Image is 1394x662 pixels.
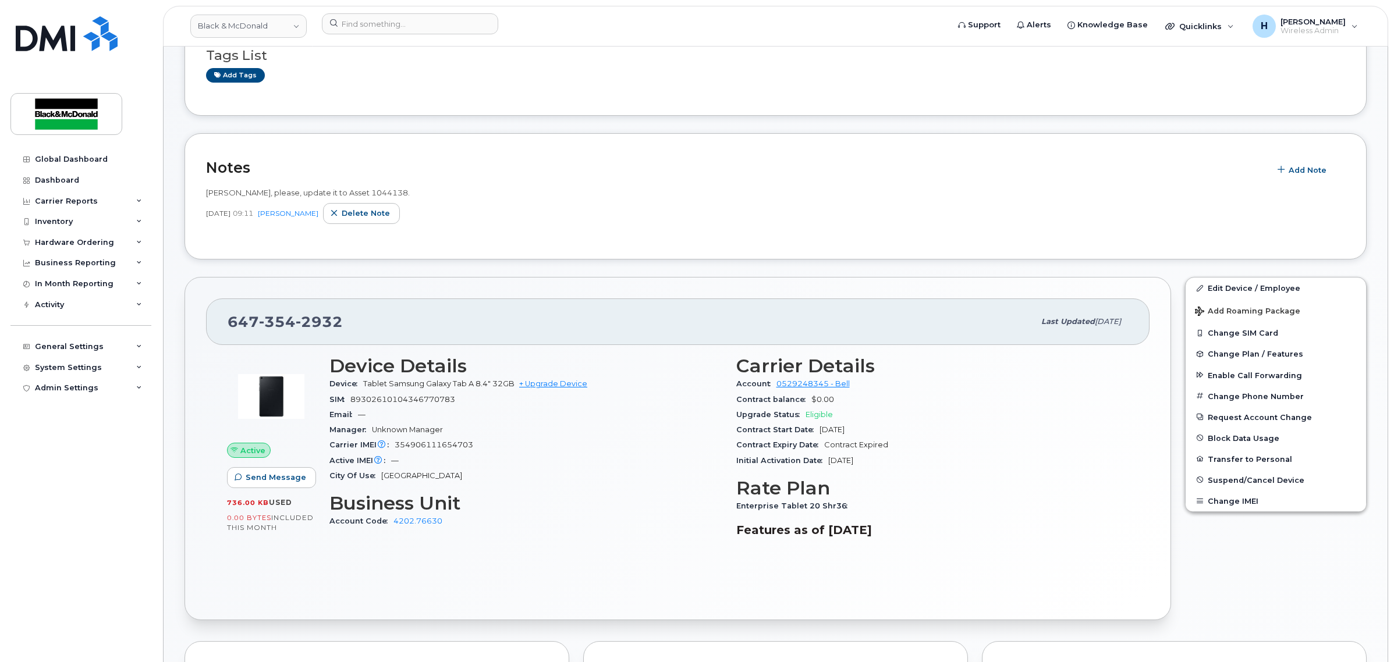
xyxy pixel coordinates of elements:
span: Alerts [1027,19,1051,31]
h3: Tags List [206,48,1345,63]
span: [DATE] [1095,317,1121,326]
span: [PERSON_NAME], please, update it to Asset 1044138. [206,188,410,197]
a: 4202.76630 [393,517,442,525]
button: Change IMEI [1186,490,1366,511]
span: Email [329,410,358,419]
span: Last updated [1041,317,1095,326]
h3: Device Details [329,355,722,376]
button: Suspend/Cancel Device [1186,469,1366,490]
h3: Carrier Details [736,355,1129,376]
button: Change Phone Number [1186,386,1366,407]
a: + Upgrade Device [519,379,587,388]
span: Manager [329,425,372,434]
button: Enable Call Forwarding [1186,365,1366,386]
h3: Business Unit [329,493,722,514]
span: Quicklinks [1179,22,1222,31]
span: Add Roaming Package [1195,307,1300,318]
a: Add tags [206,68,265,83]
img: image20231002-3703462-1ponwpp.jpeg [236,361,306,431]
span: Upgrade Status [736,410,806,419]
div: Huma Naseer [1244,15,1366,38]
span: Active [240,445,265,456]
span: Eligible [806,410,833,419]
span: Suspend/Cancel Device [1208,475,1304,484]
span: SIM [329,395,350,404]
span: 647 [228,313,343,330]
span: 736.00 KB [227,499,269,507]
span: [DATE] [206,208,230,218]
span: 354 [259,313,296,330]
span: Contract Start Date [736,425,820,434]
button: Add Roaming Package [1186,298,1366,322]
span: H [1261,19,1268,33]
h3: Features as of [DATE] [736,523,1129,537]
h3: Rate Plan [736,478,1129,499]
span: Delete note [342,208,390,219]
span: [DATE] [828,456,853,465]
span: $0.00 [811,395,834,404]
span: used [269,498,292,507]
a: Alerts [1009,13,1059,37]
span: 0.00 Bytes [227,514,271,522]
span: Contract Expired [824,440,888,449]
span: Account [736,379,776,388]
button: Delete note [323,203,400,224]
span: [PERSON_NAME] [1281,17,1346,26]
button: Change Plan / Features [1186,343,1366,364]
span: 09:11 [233,208,253,218]
a: Support [950,13,1009,37]
span: — [391,456,399,465]
span: Contract Expiry Date [736,440,824,449]
span: Enterprise Tablet 20 Shr36 [736,501,853,510]
span: Enable Call Forwarding [1208,371,1302,379]
span: Tablet Samsung Galaxy Tab A 8.4" 32GB [363,379,515,388]
span: Carrier IMEI [329,440,395,449]
span: [DATE] [820,425,845,434]
button: Block Data Usage [1186,428,1366,449]
a: [PERSON_NAME] [258,209,318,218]
span: City Of Use [329,471,381,480]
a: Black & McDonald [190,15,307,38]
span: Initial Activation Date [736,456,828,465]
div: Quicklinks [1157,15,1242,38]
span: Wireless Admin [1281,26,1346,35]
span: Unknown Manager [372,425,443,434]
a: Knowledge Base [1059,13,1156,37]
span: Active IMEI [329,456,391,465]
span: Device [329,379,363,388]
span: Change Plan / Features [1208,350,1303,358]
span: Add Note [1289,165,1326,176]
span: 89302610104346770783 [350,395,455,404]
span: [GEOGRAPHIC_DATA] [381,471,462,480]
span: 2932 [296,313,343,330]
input: Find something... [322,13,498,34]
span: Account Code [329,517,393,525]
button: Transfer to Personal [1186,449,1366,469]
a: Edit Device / Employee [1186,277,1366,298]
span: Support [968,19,1001,31]
span: Contract balance [736,395,811,404]
button: Change SIM Card [1186,322,1366,343]
h2: Notes [206,159,1264,176]
span: 354906111654703 [395,440,473,449]
button: Send Message [227,467,316,488]
button: Request Account Change [1186,407,1366,428]
span: Knowledge Base [1077,19,1148,31]
a: 0529248345 - Bell [776,379,850,388]
span: Send Message [246,472,306,483]
span: — [358,410,366,419]
button: Add Note [1270,159,1336,180]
